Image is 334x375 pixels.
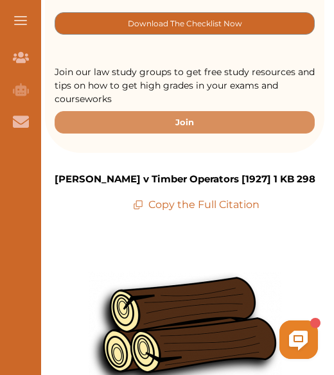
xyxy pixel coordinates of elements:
[26,317,321,362] iframe: HelpCrunch
[55,111,315,134] button: Join
[55,172,315,187] p: [PERSON_NAME] v Timber Operators [1927] 1 KB 298
[55,12,315,35] button: [object Object]
[55,65,315,106] p: Join our law study groups to get free study resources and tips on how to get high grades in your ...
[128,16,242,31] p: Download The Checklist Now
[133,197,259,213] p: Copy the Full Citation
